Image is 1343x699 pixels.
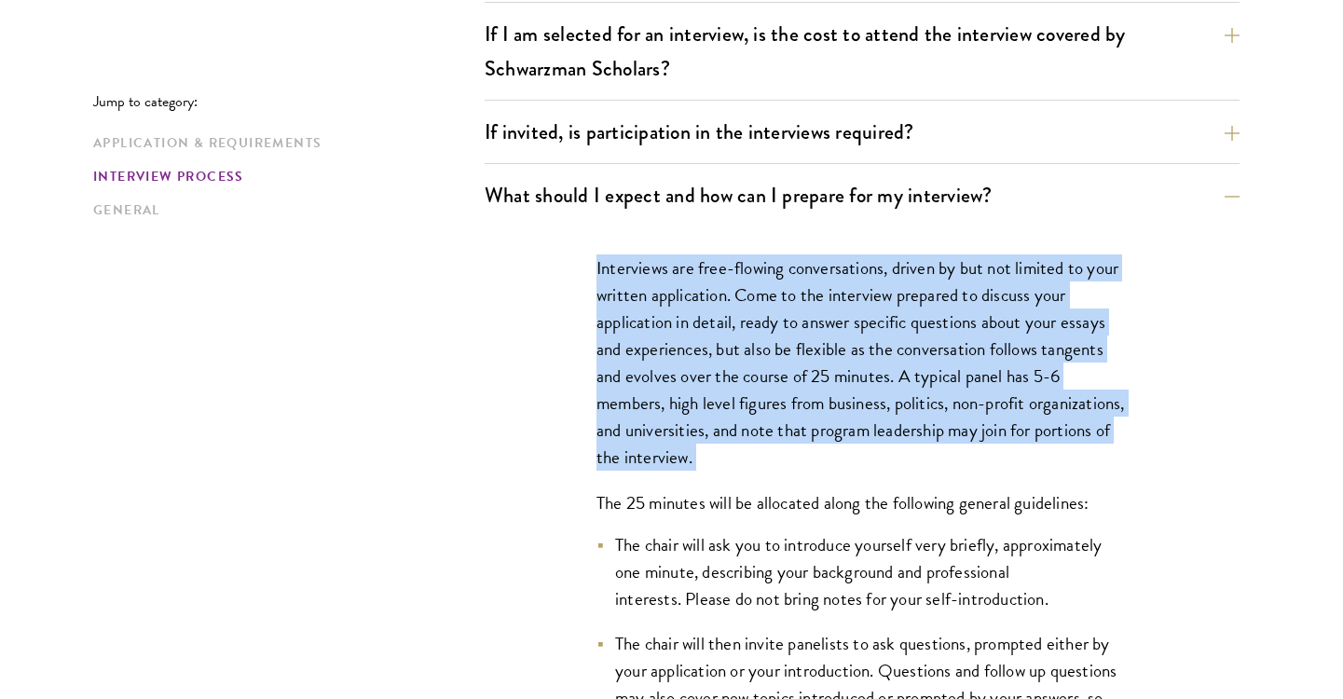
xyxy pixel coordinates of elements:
button: If I am selected for an interview, is the cost to attend the interview covered by Schwarzman Scho... [485,13,1240,89]
p: The 25 minutes will be allocated along the following general guidelines: [596,489,1128,516]
button: What should I expect and how can I prepare for my interview? [485,174,1240,216]
li: The chair will ask you to introduce yourself very briefly, approximately one minute, describing y... [596,531,1128,612]
p: Interviews are free-flowing conversations, driven by but not limited to your written application.... [596,254,1128,472]
button: If invited, is participation in the interviews required? [485,111,1240,153]
a: Application & Requirements [93,133,473,153]
a: General [93,200,473,220]
a: Interview Process [93,167,473,186]
p: Jump to category: [93,93,485,110]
